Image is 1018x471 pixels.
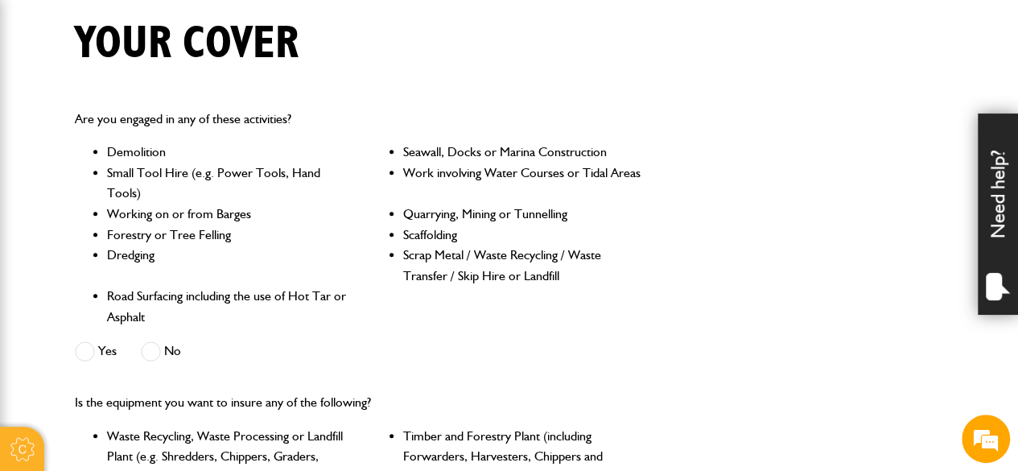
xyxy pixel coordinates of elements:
[27,89,68,112] img: d_20077148190_operators_62643000001515001
[403,163,646,204] li: Work involving Water Courses or Tidal Areas
[978,114,1018,315] div: Need help?
[107,286,350,327] li: Road Surfacing including the use of Hot Tar or Asphalt
[27,267,96,279] div: JCB Insurance
[403,142,646,163] li: Seawall, Docks or Marina Construction
[8,335,307,392] textarea: Choose an option
[75,17,299,71] h1: Your cover
[107,225,350,246] li: Forestry or Tree Felling
[107,204,350,225] li: Working on or from Barges
[107,163,350,204] li: Small Tool Hire (e.g. Power Tools, Hand Tools)
[107,142,350,163] li: Demolition
[84,90,270,111] div: JCB Insurance
[403,245,646,286] li: Scrap Metal / Waste Recycling / Waste Transfer / Skip Hire or Landfill
[403,225,646,246] li: Scaffolding
[75,392,646,413] p: Is the equipment you want to insure any of the following?
[141,341,181,362] label: No
[264,8,303,47] div: Minimize live chat window
[75,109,646,130] p: Are you engaged in any of these activities?
[403,204,646,225] li: Quarrying, Mining or Tunnelling
[107,245,350,286] li: Dredging
[75,341,117,362] label: Yes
